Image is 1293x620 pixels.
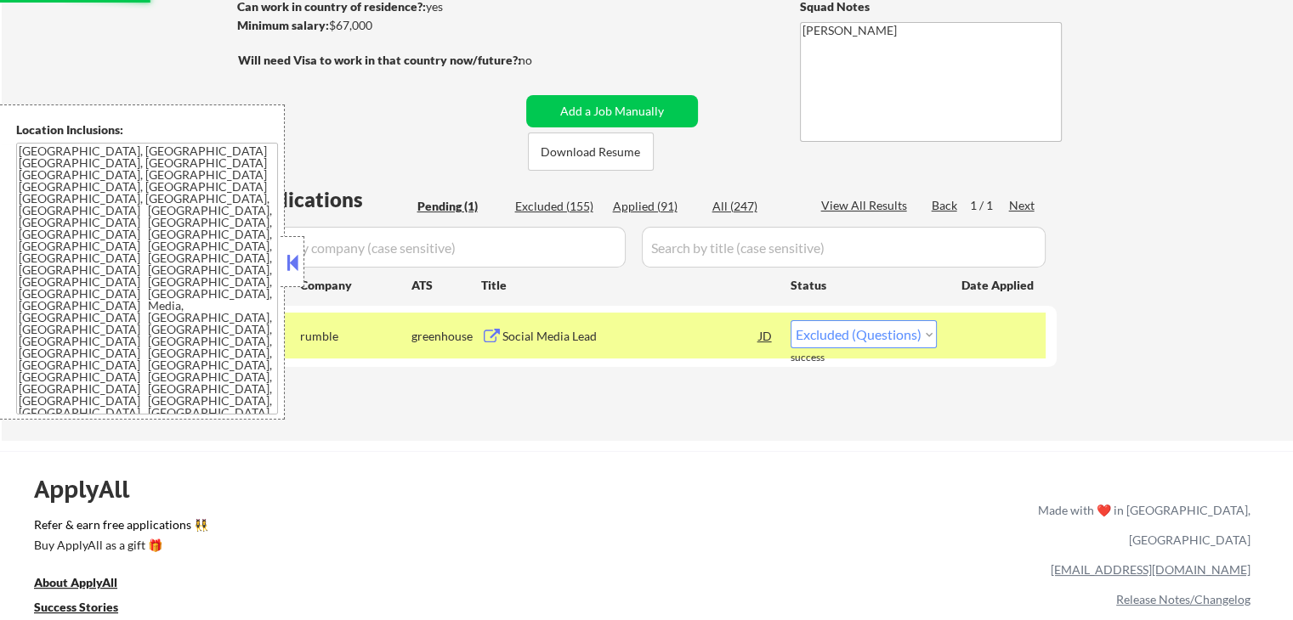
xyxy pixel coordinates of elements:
[237,17,520,34] div: $67,000
[1009,197,1036,214] div: Next
[642,227,1046,268] input: Search by title (case sensitive)
[970,197,1009,214] div: 1 / 1
[243,189,411,210] div: Applications
[34,599,141,620] a: Success Stories
[791,351,859,365] div: success
[757,320,774,351] div: JD
[243,227,626,268] input: Search by company (case sensitive)
[613,198,698,215] div: Applied (91)
[16,121,278,138] div: Location Inclusions:
[821,197,912,214] div: View All Results
[238,53,521,67] strong: Will need Visa to work in that country now/future?:
[515,198,600,215] div: Excluded (155)
[1031,495,1250,555] div: Made with ❤️ in [GEOGRAPHIC_DATA], [GEOGRAPHIC_DATA]
[502,328,759,345] div: Social Media Lead
[34,539,204,551] div: Buy ApplyAll as a gift 🎁
[34,575,117,589] u: About ApplyAll
[519,52,567,69] div: no
[481,277,774,294] div: Title
[411,277,481,294] div: ATS
[932,197,959,214] div: Back
[34,600,118,614] u: Success Stories
[300,328,411,345] div: rumble
[34,475,149,504] div: ApplyAll
[791,269,937,300] div: Status
[34,519,683,537] a: Refer & earn free applications 👯‍♀️
[1116,592,1250,606] a: Release Notes/Changelog
[34,574,141,595] a: About ApplyAll
[417,198,502,215] div: Pending (1)
[526,95,698,127] button: Add a Job Manually
[300,277,411,294] div: Company
[961,277,1036,294] div: Date Applied
[34,537,204,558] a: Buy ApplyAll as a gift 🎁
[237,18,329,32] strong: Minimum salary:
[528,132,654,171] button: Download Resume
[1051,562,1250,577] a: [EMAIL_ADDRESS][DOMAIN_NAME]
[411,328,481,345] div: greenhouse
[712,198,797,215] div: All (247)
